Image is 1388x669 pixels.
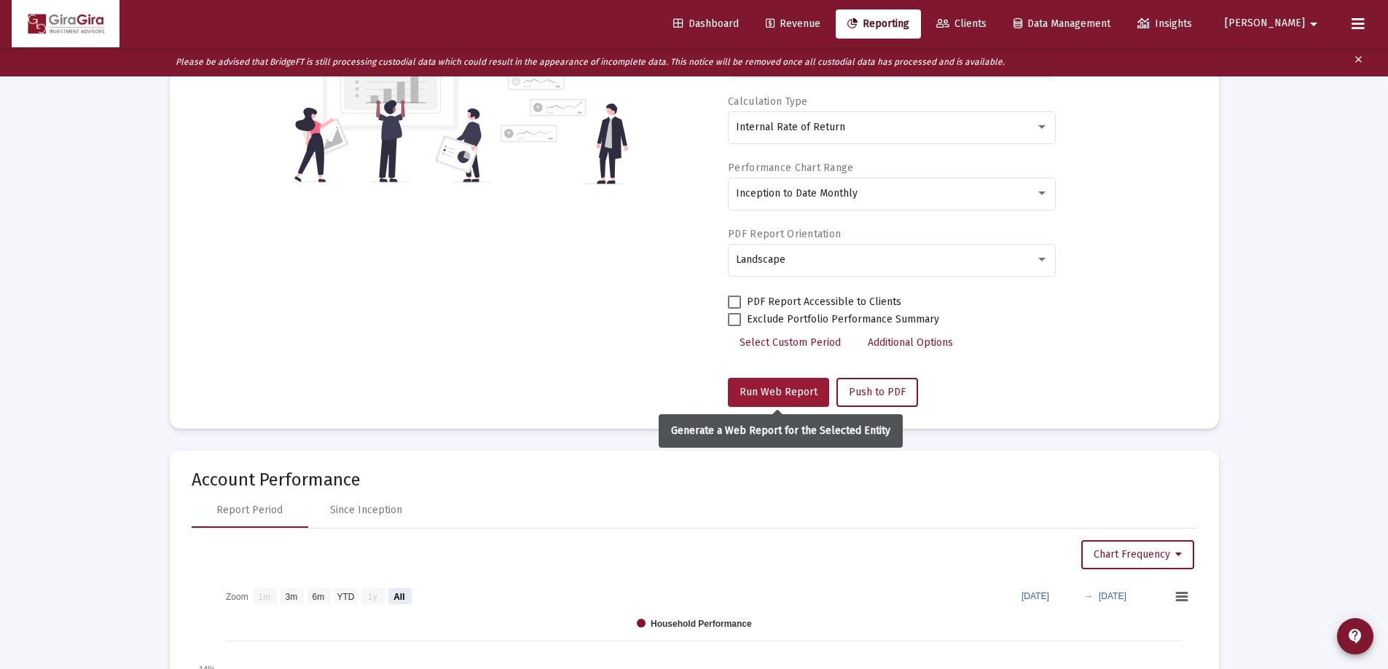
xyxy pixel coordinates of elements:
[1084,591,1093,601] text: →
[868,336,953,349] span: Additional Options
[766,17,820,30] span: Revenue
[736,253,785,266] span: Landscape
[258,591,270,601] text: 1m
[1353,51,1364,73] mat-icon: clear
[728,95,807,108] label: Calculation Type
[285,591,297,601] text: 3m
[1094,548,1182,561] span: Chart Frequency
[1305,9,1322,39] mat-icon: arrow_drop_down
[291,40,492,184] img: reporting
[176,57,1005,67] i: Please be advised that BridgeFT is still processing custodial data which could result in the appe...
[226,591,248,601] text: Zoom
[740,336,841,349] span: Select Custom Period
[216,503,283,518] div: Report Period
[367,591,377,601] text: 1y
[1137,17,1192,30] span: Insights
[1346,628,1364,645] mat-icon: contact_support
[651,619,752,629] text: Household Performance
[312,591,324,601] text: 6m
[662,9,750,39] a: Dashboard
[501,73,628,184] img: reporting-alt
[925,9,998,39] a: Clients
[1126,9,1204,39] a: Insights
[23,9,109,39] img: Dashboard
[1081,540,1194,569] button: Chart Frequency
[747,293,901,311] span: PDF Report Accessible to Clients
[736,121,845,133] span: Internal Rate of Return
[728,162,853,174] label: Performance Chart Range
[847,17,909,30] span: Reporting
[192,472,1197,487] mat-card-title: Account Performance
[740,386,817,398] span: Run Web Report
[736,187,858,199] span: Inception to Date Monthly
[393,591,404,601] text: All
[1225,17,1305,30] span: [PERSON_NAME]
[1099,591,1126,601] text: [DATE]
[754,9,832,39] a: Revenue
[728,378,829,407] button: Run Web Report
[836,378,918,407] button: Push to PDF
[728,228,841,240] label: PDF Report Orientation
[1013,17,1110,30] span: Data Management
[1002,9,1122,39] a: Data Management
[330,503,402,518] div: Since Inception
[836,9,921,39] a: Reporting
[747,311,939,328] span: Exclude Portfolio Performance Summary
[1022,591,1049,601] text: [DATE]
[936,17,987,30] span: Clients
[849,386,906,398] span: Push to PDF
[337,591,354,601] text: YTD
[1207,9,1340,38] button: [PERSON_NAME]
[673,17,739,30] span: Dashboard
